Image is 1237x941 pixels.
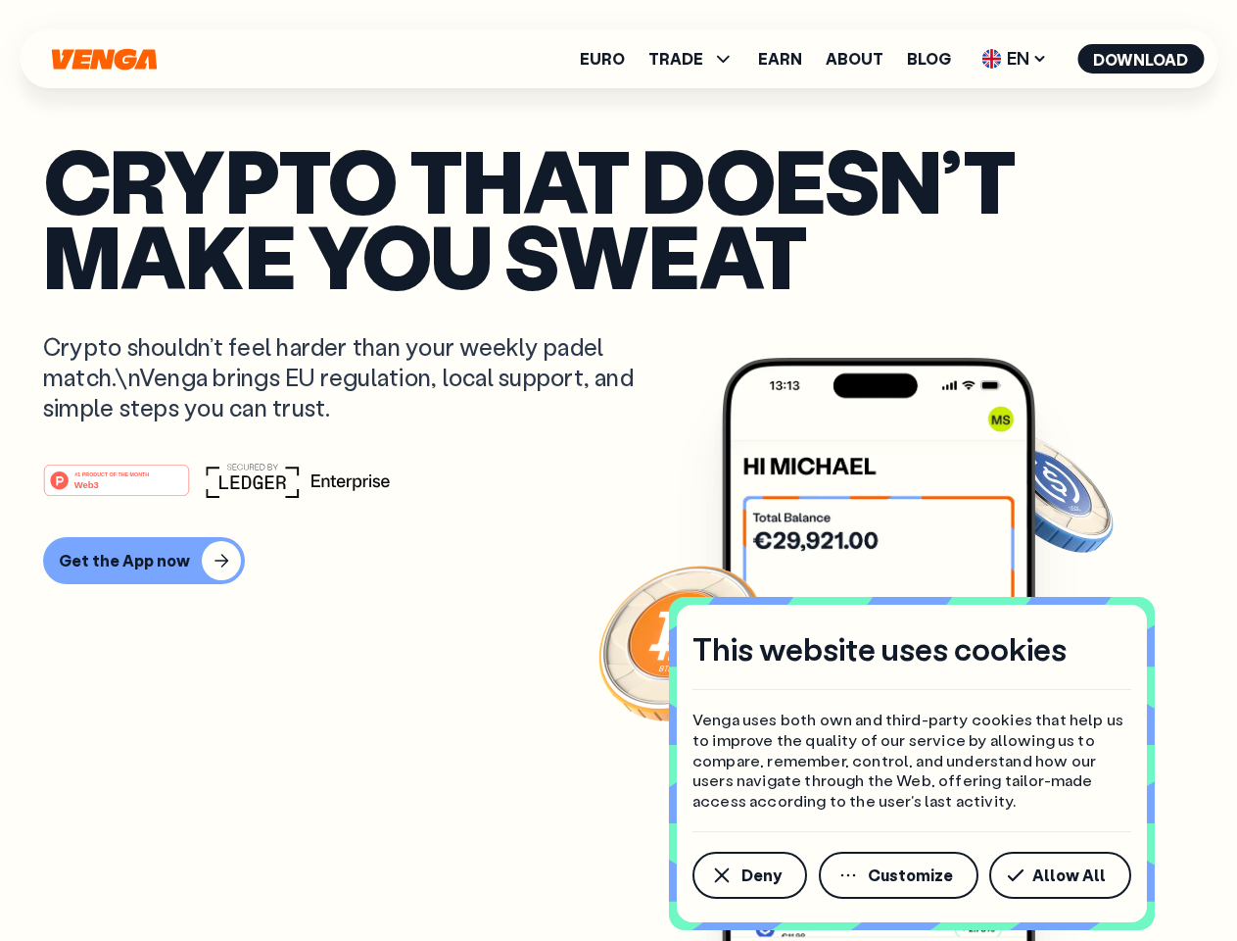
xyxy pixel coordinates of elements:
button: Get the App now [43,537,245,584]
a: Earn [758,51,802,67]
p: Crypto shouldn’t feel harder than your weekly padel match.\nVenga brings EU regulation, local sup... [43,331,662,423]
button: Deny [692,852,807,899]
span: Customize [868,867,953,883]
img: flag-uk [981,49,1001,69]
button: Customize [819,852,978,899]
tspan: #1 PRODUCT OF THE MONTH [74,470,149,476]
p: Venga uses both own and third-party cookies that help us to improve the quality of our service by... [692,710,1131,812]
h4: This website uses cookies [692,628,1067,669]
button: Allow All [989,852,1131,899]
a: Euro [580,51,625,67]
span: EN [975,43,1054,74]
a: Get the App now [43,537,1194,584]
a: About [826,51,883,67]
svg: Home [49,48,159,71]
div: Get the App now [59,551,190,570]
span: TRADE [648,51,703,67]
p: Crypto that doesn’t make you sweat [43,142,1194,292]
tspan: Web3 [74,478,99,489]
button: Download [1077,44,1204,74]
a: Blog [907,51,951,67]
img: Bitcoin [595,554,771,730]
img: USDC coin [976,421,1118,563]
span: TRADE [648,47,735,71]
span: Deny [741,867,782,883]
span: Allow All [1032,867,1106,883]
a: #1 PRODUCT OF THE MONTHWeb3 [43,475,190,501]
